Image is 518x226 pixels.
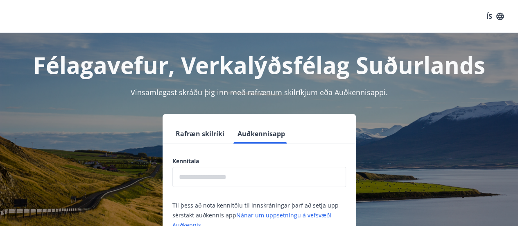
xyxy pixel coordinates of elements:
[172,124,228,144] button: Rafræn skilríki
[131,87,388,97] span: Vinsamlegast skráðu þig inn með rafrænum skilríkjum eða Auðkennisappi.
[172,157,346,165] label: Kennitala
[482,9,508,24] button: ÍS
[234,124,288,144] button: Auðkennisapp
[10,49,508,80] h1: Félagavefur, Verkalýðsfélag Suðurlands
